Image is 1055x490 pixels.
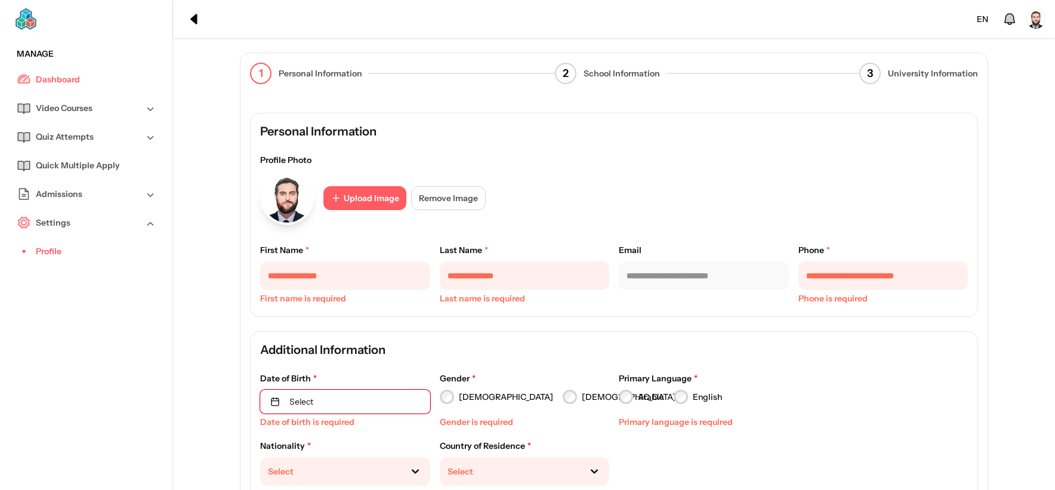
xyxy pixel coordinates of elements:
[440,372,610,385] label: Gender
[260,341,968,358] h4: Additional Information
[259,65,263,82] span: 1
[36,245,61,258] span: Profile
[260,123,968,140] h4: Personal Information
[440,292,525,305] div: Last name is required
[36,237,156,266] a: Profile
[36,102,92,115] span: Video Courses
[36,131,94,143] span: Quiz Attempts
[693,391,722,403] label: English
[260,244,309,257] span: First Name
[279,67,362,80] span: Personal Information
[260,390,430,414] button: Select
[440,440,610,452] label: Country of Residence
[411,186,486,210] button: Remove Image
[638,391,664,403] label: Arabic
[459,391,553,403] label: [DEMOGRAPHIC_DATA]
[289,396,313,408] span: Select
[888,67,978,80] span: University Information
[798,292,868,305] div: Phone is required
[36,188,82,201] span: Admissions
[36,159,120,172] span: Quick Multiple Apply
[17,65,156,94] a: Dashboard
[440,416,513,429] div: Gender is required
[867,65,873,82] span: 3
[10,48,163,60] div: Manage
[183,7,206,31] div: Collapse sidebar
[798,244,830,257] span: Phone
[440,244,488,257] span: Last Name
[14,7,109,31] img: Ecme logo
[323,186,406,210] button: Upload Image
[582,391,676,403] label: [DEMOGRAPHIC_DATA]
[260,292,346,305] div: First name is required
[344,192,399,204] span: Upload Image
[260,440,430,452] label: Nationality
[36,217,70,229] span: Settings
[260,372,430,385] label: Date of Birth
[619,244,641,257] span: Email
[619,416,733,429] div: Primary language is required
[263,174,311,223] img: ACg8ocLDtvq6U7EGKhDjGOxSsQOSOKlU2H6vMhcfTf-eL1kVv7HgwNA=s96-c
[1026,10,1045,29] img: ACg8ocLDtvq6U7EGKhDjGOxSsQOSOKlU2H6vMhcfTf-eL1kVv7HgwNA=s96-c
[972,8,993,30] div: Change language
[17,151,156,180] a: Quick Multiple Apply
[250,63,978,84] nav: Progress
[260,154,968,167] label: Profile Photo
[584,67,660,80] span: School Information
[563,65,569,82] span: 2
[260,416,354,429] div: Date of birth is required
[36,73,80,86] span: Dashboard
[619,372,789,385] label: Primary Language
